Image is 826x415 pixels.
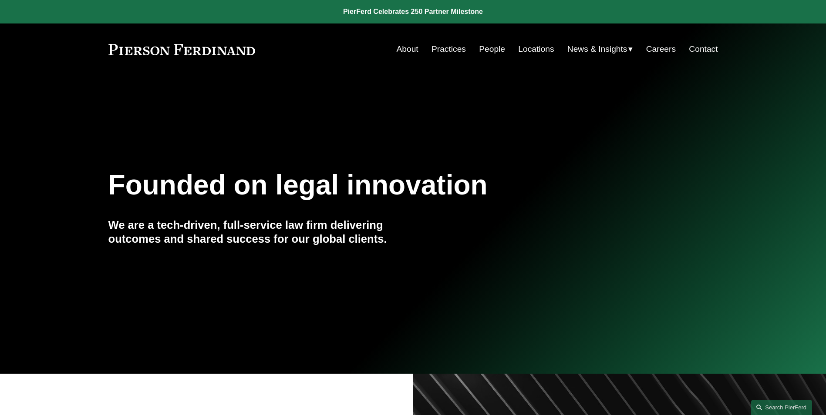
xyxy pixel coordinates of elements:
a: About [397,41,418,57]
h4: We are a tech-driven, full-service law firm delivering outcomes and shared success for our global... [108,218,413,246]
a: Careers [646,41,676,57]
span: News & Insights [567,42,627,57]
a: Locations [518,41,554,57]
a: folder dropdown [567,41,633,57]
a: Search this site [751,400,812,415]
h1: Founded on legal innovation [108,169,617,201]
a: Practices [432,41,466,57]
a: People [479,41,505,57]
a: Contact [689,41,718,57]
